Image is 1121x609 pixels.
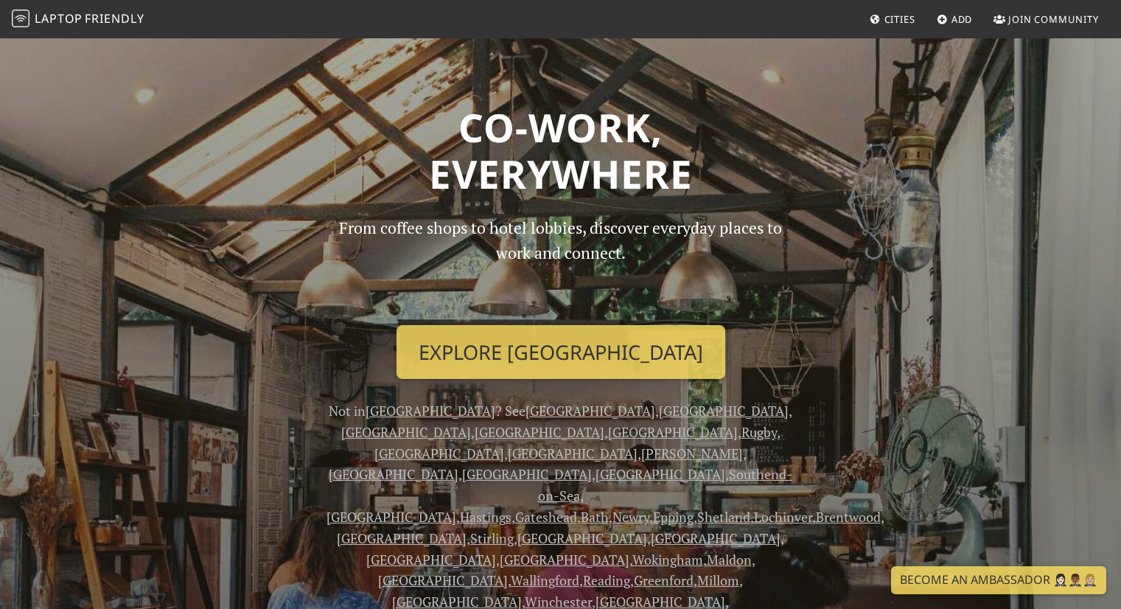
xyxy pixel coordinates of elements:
a: [GEOGRAPHIC_DATA] [341,423,471,441]
a: Maldon [707,551,752,568]
a: Rugby [741,423,777,441]
a: Millom [697,571,739,589]
a: LaptopFriendly LaptopFriendly [12,7,144,32]
a: Shetland [697,508,750,526]
a: [GEOGRAPHIC_DATA] [462,465,592,483]
a: Reading [583,571,630,589]
a: [GEOGRAPHIC_DATA] [500,551,629,568]
a: Join Community [988,6,1105,32]
a: Lochinver [754,508,812,526]
a: Add [931,6,979,32]
a: [GEOGRAPHIC_DATA] [329,465,458,483]
a: Greenford [634,571,694,589]
img: LaptopFriendly [12,10,29,27]
a: Wokingham [632,551,703,568]
h1: Co-work, Everywhere [83,104,1038,198]
span: Join Community [1008,13,1099,26]
a: Brentwood [816,508,881,526]
a: [GEOGRAPHIC_DATA] [659,402,789,420]
a: Gateshead [515,508,577,526]
a: Wallingford [511,571,579,589]
a: [GEOGRAPHIC_DATA] [378,571,508,589]
span: Laptop [35,10,83,27]
a: [GEOGRAPHIC_DATA] [525,402,655,420]
span: Cities [884,13,915,26]
a: [GEOGRAPHIC_DATA] [374,445,504,462]
a: Epping [653,508,694,526]
a: Hastings [460,508,511,526]
a: [GEOGRAPHIC_DATA] [475,423,604,441]
a: Newry [612,508,649,526]
a: [GEOGRAPHIC_DATA] [326,508,456,526]
a: [GEOGRAPHIC_DATA] [651,529,780,547]
a: [GEOGRAPHIC_DATA] [517,529,647,547]
a: Stirling [470,529,514,547]
a: [GEOGRAPHIC_DATA] [608,423,738,441]
a: [GEOGRAPHIC_DATA] [508,445,638,462]
a: Bath [581,508,609,526]
a: Explore [GEOGRAPHIC_DATA] [397,325,725,380]
p: From coffee shops to hotel lobbies, discover everyday places to work and connect. [326,215,795,313]
a: [PERSON_NAME] [641,445,743,462]
a: Become an Ambassador 🤵🏻‍♀️🤵🏾‍♂️🤵🏼‍♀️ [891,566,1106,594]
span: Add [951,13,973,26]
a: [GEOGRAPHIC_DATA] [366,551,496,568]
span: Friendly [85,10,144,27]
a: [GEOGRAPHIC_DATA] [596,465,725,483]
a: [GEOGRAPHIC_DATA] [337,529,467,547]
a: Cities [864,6,921,32]
a: [GEOGRAPHIC_DATA] [366,402,495,420]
